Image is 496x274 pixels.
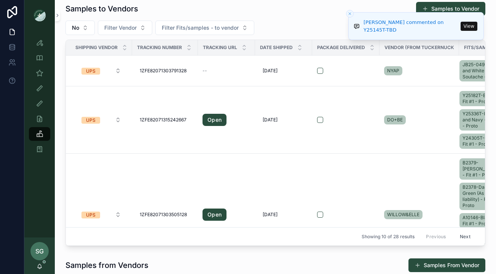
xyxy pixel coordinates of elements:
div: UPS [86,68,96,75]
a: Select Button [75,207,128,222]
span: Vendor (from Tuckernuck [384,45,454,51]
span: 1ZFE82071303505128 [140,212,187,218]
span: [DATE] [263,68,278,74]
span: Tracking Number [137,45,182,51]
span: 1ZFE82071303791328 [140,68,187,74]
a: NYAP [384,65,455,77]
a: 1ZFE82071303505128 [137,209,193,221]
span: Date Shipped [260,45,293,51]
span: Filter Vendor [104,24,137,32]
div: UPS [86,212,96,218]
a: [DATE] [260,209,308,221]
a: Open [203,114,226,126]
div: scrollable content [24,30,55,166]
span: Package Delivered [317,45,365,51]
button: Next [455,231,476,242]
a: [DATE] [260,65,308,77]
button: Select Button [75,208,127,221]
button: Select Button [75,64,127,78]
div: [PERSON_NAME] commented on Y25145T-TBD [364,19,458,33]
span: Showing 10 of 28 results [362,234,415,240]
button: Select Button [75,113,127,127]
span: NYAP [387,68,399,74]
a: NYAP [384,66,402,75]
button: View [461,22,477,31]
button: Select Button [65,21,95,35]
a: WILLOW&ELLE [384,210,423,219]
span: [DATE] [263,117,278,123]
span: -- [203,68,207,74]
a: Open [203,209,226,221]
a: 1ZFE82071303791328 [137,65,193,77]
a: [DATE] [260,114,308,126]
a: Open [203,114,250,126]
span: WILLOW&ELLE [387,212,419,218]
span: Filter Fits/samples - to vendor [162,24,239,32]
button: Select Button [98,21,152,35]
a: 1ZFE82071315242667 [137,114,193,126]
a: Open [203,209,250,221]
a: -- [203,68,250,74]
span: No [72,24,79,32]
button: Close toast [346,10,354,18]
div: UPS [86,117,96,124]
span: SG [35,247,44,256]
button: Select Button [155,21,254,35]
span: Shipping Vendor [75,45,118,51]
a: DO+BE [384,114,455,126]
span: 1ZFE82071315242667 [140,117,187,123]
a: DO+BE [384,115,406,124]
span: DO+BE [387,117,403,123]
span: Tracking URL [203,45,237,51]
h1: Samples from Vendors [65,260,148,271]
span: [DATE] [263,212,278,218]
a: WILLOW&ELLE [384,209,455,221]
img: Notification icon [354,22,360,31]
button: Samples From Vendor [408,258,485,272]
img: App logo [33,9,46,21]
button: Samples to Vendor [416,2,485,16]
h1: Samples to Vendors [65,3,138,14]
